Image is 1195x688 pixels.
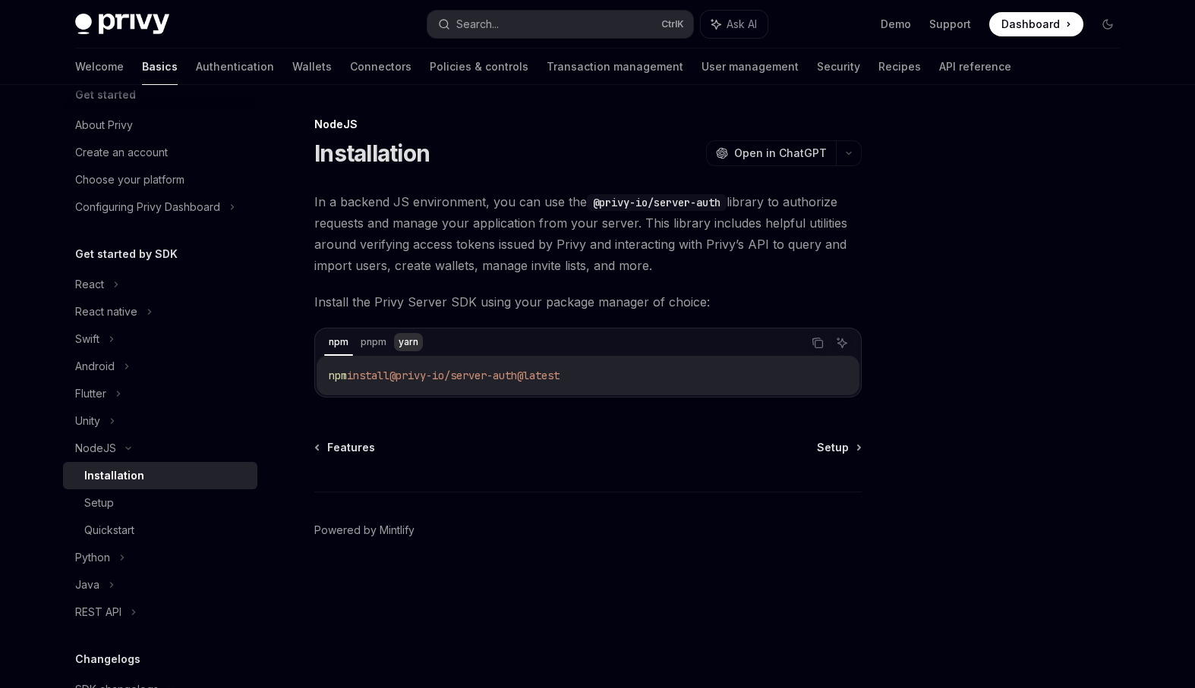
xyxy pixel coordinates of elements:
[63,462,257,489] a: Installation
[939,49,1011,85] a: API reference
[327,440,375,455] span: Features
[75,14,169,35] img: dark logo
[587,194,727,211] code: @privy-io/server-auth
[701,11,768,38] button: Ask AI
[394,333,423,351] div: yarn
[84,467,144,485] div: Installation
[75,439,116,457] div: NodeJS
[84,521,134,539] div: Quickstart
[63,517,257,544] a: Quickstart
[1096,12,1120,36] button: Toggle dark mode
[314,291,862,313] span: Install the Privy Server SDK using your package manager of choice:
[456,15,499,33] div: Search...
[63,112,257,139] a: About Privy
[1001,17,1060,32] span: Dashboard
[316,440,375,455] a: Features
[314,117,862,132] div: NodeJS
[324,333,353,351] div: npm
[989,12,1083,36] a: Dashboard
[881,17,911,32] a: Demo
[661,18,684,30] span: Ctrl K
[430,49,528,85] a: Policies & controls
[734,146,827,161] span: Open in ChatGPT
[832,333,852,353] button: Ask AI
[292,49,332,85] a: Wallets
[75,245,178,263] h5: Get started by SDK
[702,49,799,85] a: User management
[75,576,99,594] div: Java
[356,333,391,351] div: pnpm
[389,369,560,382] span: @privy-io/server-auth@latest
[75,49,124,85] a: Welcome
[75,198,220,216] div: Configuring Privy Dashboard
[75,385,106,403] div: Flutter
[75,650,140,668] h5: Changelogs
[314,523,415,538] a: Powered by Mintlify
[196,49,274,85] a: Authentication
[75,357,115,375] div: Android
[347,369,389,382] span: install
[350,49,411,85] a: Connectors
[75,303,137,321] div: React native
[727,17,757,32] span: Ask AI
[63,166,257,193] a: Choose your platform
[706,140,836,166] button: Open in ChatGPT
[75,275,104,294] div: React
[84,494,114,512] div: Setup
[75,548,110,567] div: Python
[329,369,347,382] span: npm
[427,11,693,38] button: Search...CtrlK
[63,139,257,166] a: Create an account
[817,440,860,455] a: Setup
[314,191,862,276] span: In a backend JS environment, you can use the library to authorize requests and manage your applic...
[314,140,430,167] h1: Installation
[75,143,168,162] div: Create an account
[75,116,133,134] div: About Privy
[547,49,683,85] a: Transaction management
[75,171,184,189] div: Choose your platform
[75,412,100,430] div: Unity
[63,489,257,517] a: Setup
[929,17,971,32] a: Support
[817,440,849,455] span: Setup
[75,603,121,621] div: REST API
[75,330,99,348] div: Swift
[878,49,921,85] a: Recipes
[808,333,828,353] button: Copy the contents from the code block
[817,49,860,85] a: Security
[142,49,178,85] a: Basics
